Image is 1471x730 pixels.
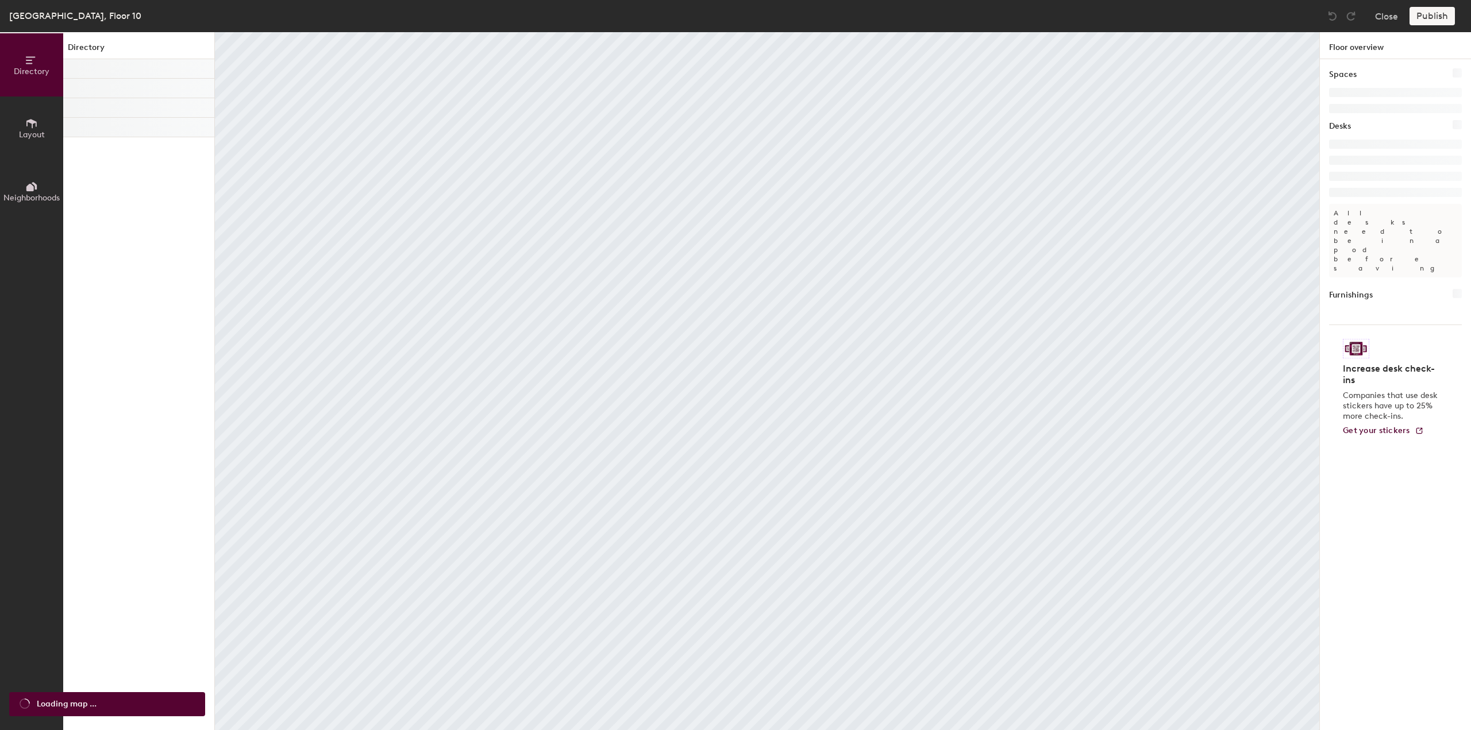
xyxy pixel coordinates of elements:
[1375,7,1398,25] button: Close
[1343,391,1441,422] p: Companies that use desk stickers have up to 25% more check-ins.
[63,41,214,59] h1: Directory
[1343,339,1369,358] img: Sticker logo
[1343,426,1424,436] a: Get your stickers
[1343,426,1410,435] span: Get your stickers
[9,9,141,23] div: [GEOGRAPHIC_DATA], Floor 10
[1343,363,1441,386] h4: Increase desk check-ins
[14,67,49,76] span: Directory
[3,193,60,203] span: Neighborhoods
[1329,204,1462,277] p: All desks need to be in a pod before saving
[1329,289,1373,302] h1: Furnishings
[1320,32,1471,59] h1: Floor overview
[1345,10,1357,22] img: Redo
[1327,10,1338,22] img: Undo
[19,130,45,140] span: Layout
[1329,120,1351,133] h1: Desks
[1329,68,1357,81] h1: Spaces
[215,32,1319,730] canvas: Map
[37,698,97,710] span: Loading map ...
